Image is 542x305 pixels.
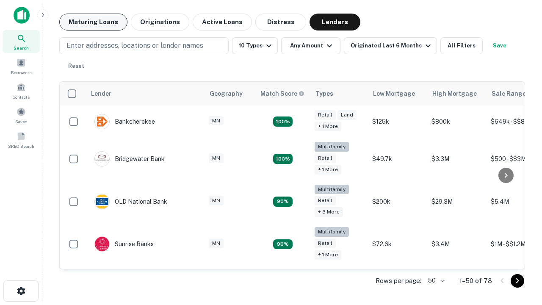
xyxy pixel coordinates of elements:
[315,207,343,217] div: + 3 more
[315,142,349,152] div: Multifamily
[315,89,333,99] div: Types
[95,194,109,209] img: picture
[500,210,542,251] iframe: Chat Widget
[94,236,154,252] div: Sunrise Banks
[205,82,255,105] th: Geography
[3,104,40,127] a: Saved
[315,185,349,194] div: Multifamily
[131,14,189,30] button: Originations
[315,165,341,175] div: + 1 more
[8,143,34,150] span: SREO Search
[255,14,306,30] button: Distress
[13,94,30,100] span: Contacts
[427,180,487,223] td: $29.3M
[95,237,109,251] img: picture
[210,89,243,99] div: Geography
[315,153,336,163] div: Retail
[376,276,421,286] p: Rows per page:
[315,196,336,205] div: Retail
[232,37,278,54] button: 10 Types
[193,14,252,30] button: Active Loans
[95,152,109,166] img: picture
[368,105,427,138] td: $125k
[310,82,368,105] th: Types
[427,138,487,180] td: $3.3M
[91,89,111,99] div: Lender
[486,37,513,54] button: Save your search to get updates of matches that match your search criteria.
[59,14,127,30] button: Maturing Loans
[94,194,167,209] div: OLD National Bank
[3,55,40,78] a: Borrowers
[15,118,28,125] span: Saved
[351,41,433,51] div: Originated Last 6 Months
[209,238,224,248] div: MN
[440,37,483,54] button: All Filters
[310,14,360,30] button: Lenders
[368,82,427,105] th: Low Mortgage
[368,138,427,180] td: $49.7k
[315,122,341,131] div: + 1 more
[432,89,477,99] div: High Mortgage
[427,223,487,266] td: $3.4M
[209,153,224,163] div: MN
[260,89,303,98] h6: Match Score
[315,238,336,248] div: Retail
[273,239,293,250] div: Matching Properties: 10, hasApolloMatch: undefined
[273,197,293,207] div: Matching Properties: 10, hasApolloMatch: undefined
[315,227,349,237] div: Multifamily
[368,223,427,266] td: $72.6k
[459,276,492,286] p: 1–50 of 78
[94,114,155,129] div: Bankcherokee
[344,37,437,54] button: Originated Last 6 Months
[337,110,357,120] div: Land
[492,89,526,99] div: Sale Range
[63,58,90,75] button: Reset
[14,7,30,24] img: capitalize-icon.png
[427,82,487,105] th: High Mortgage
[209,116,224,126] div: MN
[95,114,109,129] img: picture
[273,116,293,127] div: Matching Properties: 16, hasApolloMatch: undefined
[3,128,40,151] a: SREO Search
[255,82,310,105] th: Capitalize uses an advanced AI algorithm to match your search with the best lender. The match sco...
[3,30,40,53] a: Search
[511,274,524,288] button: Go to next page
[66,41,203,51] p: Enter addresses, locations or lender names
[59,37,229,54] button: Enter addresses, locations or lender names
[14,44,29,51] span: Search
[94,151,165,166] div: Bridgewater Bank
[273,154,293,164] div: Matching Properties: 20, hasApolloMatch: undefined
[11,69,31,76] span: Borrowers
[260,89,304,98] div: Capitalize uses an advanced AI algorithm to match your search with the best lender. The match sco...
[368,180,427,223] td: $200k
[315,110,336,120] div: Retail
[86,82,205,105] th: Lender
[425,274,446,287] div: 50
[3,79,40,102] a: Contacts
[209,196,224,205] div: MN
[281,37,340,54] button: Any Amount
[373,89,415,99] div: Low Mortgage
[427,105,487,138] td: $800k
[315,250,341,260] div: + 1 more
